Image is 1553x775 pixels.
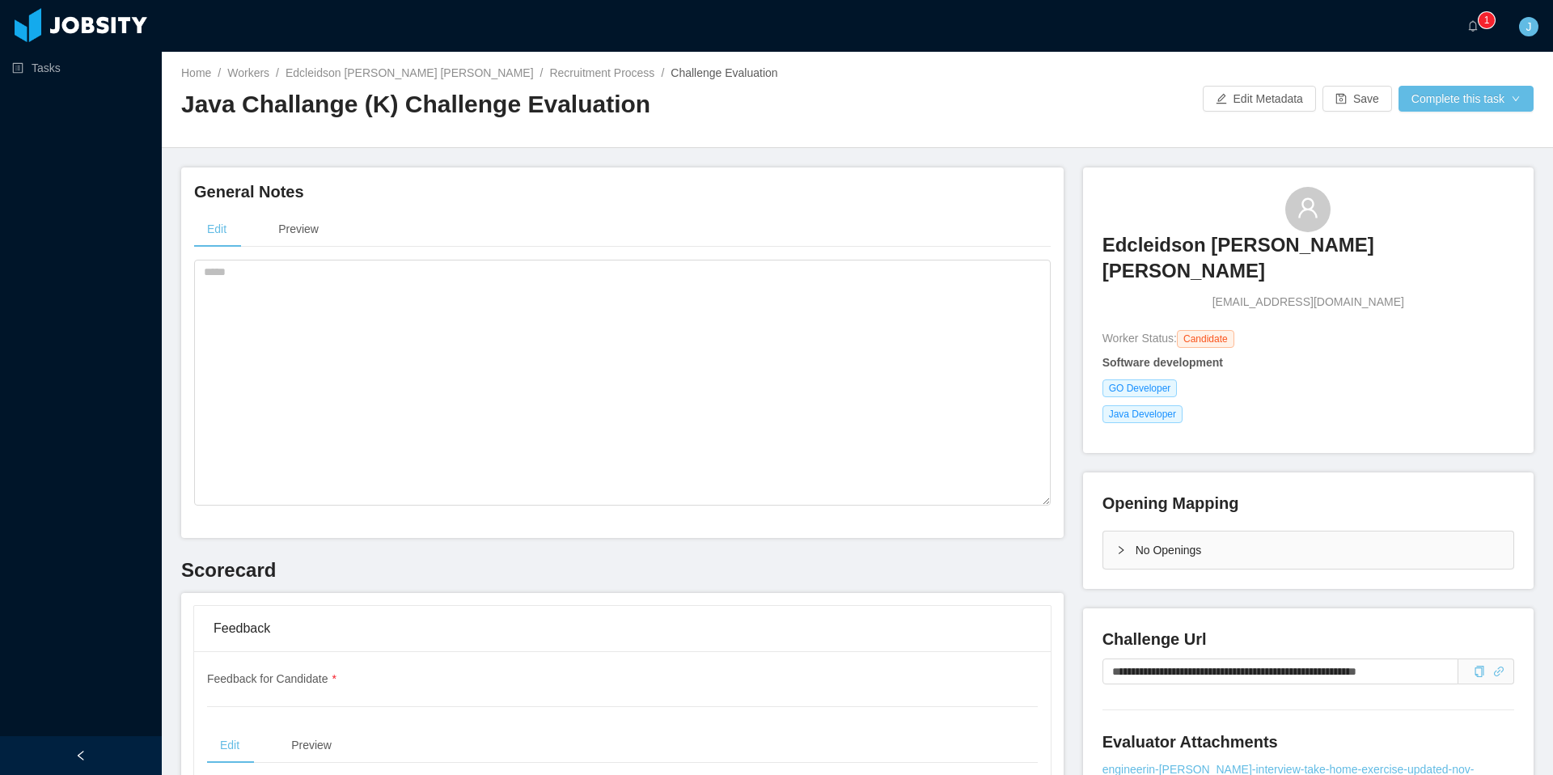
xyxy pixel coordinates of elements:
a: Home [181,66,211,79]
div: Edit [194,211,239,248]
h4: Challenge Url [1102,628,1514,650]
span: [EMAIL_ADDRESS][DOMAIN_NAME] [1212,294,1404,311]
button: icon: editEdit Metadata [1203,86,1316,112]
i: icon: bell [1467,20,1479,32]
a: Recruitment Process [549,66,654,79]
span: / [661,66,664,79]
span: Feedback for Candidate [207,672,336,685]
a: icon: link [1493,665,1504,678]
h4: General Notes [194,180,1051,203]
span: Worker Status: [1102,332,1177,345]
a: Edcleidson [PERSON_NAME] [PERSON_NAME] [286,66,534,79]
div: Feedback [214,606,1031,651]
span: J [1526,17,1532,36]
i: icon: right [1116,545,1126,555]
span: Candidate [1177,330,1234,348]
span: Java Developer [1102,405,1183,423]
div: Preview [278,727,345,764]
sup: 1 [1479,12,1495,28]
div: icon: rightNo Openings [1103,531,1513,569]
a: icon: profileTasks [12,52,149,84]
span: GO Developer [1102,379,1178,397]
div: Preview [265,211,332,248]
div: Edit [207,727,252,764]
i: icon: user [1297,197,1319,219]
h2: Java Challange (K) Challenge Evaluation [181,88,857,121]
div: Copy [1474,663,1485,680]
button: Complete this taskicon: down [1399,86,1534,112]
button: icon: saveSave [1322,86,1392,112]
i: icon: link [1493,666,1504,677]
a: Workers [227,66,269,79]
p: 1 [1484,12,1490,28]
h3: Edcleidson [PERSON_NAME] [PERSON_NAME] [1102,232,1514,285]
h4: Evaluator Attachments [1102,731,1514,753]
h4: Opening Mapping [1102,492,1239,515]
span: / [276,66,279,79]
span: / [218,66,221,79]
a: Edcleidson [PERSON_NAME] [PERSON_NAME] [1102,232,1514,294]
strong: Software development [1102,356,1223,369]
span: / [540,66,544,79]
span: Challenge Evaluation [671,66,777,79]
h3: Scorecard [181,557,1064,583]
i: icon: copy [1474,666,1485,677]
